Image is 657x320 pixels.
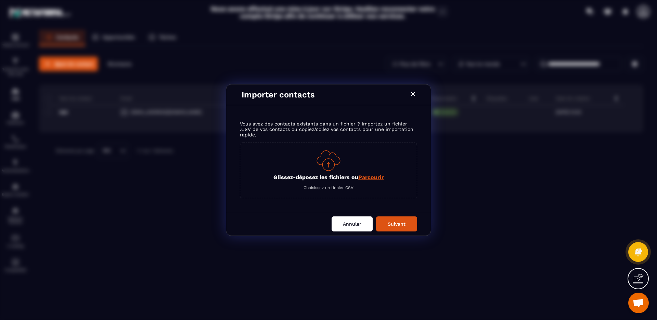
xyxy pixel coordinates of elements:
p: Glissez-déposez les fichiers ou [273,174,384,181]
p: Importer contacts [242,90,409,99]
img: Cloud Icon [317,150,340,171]
button: Suivant [376,216,417,231]
span: Parcourir [358,174,384,181]
span: Choisissez un fichier CSV [304,185,353,190]
p: Vous avez des contacts existants dans un fichier ? Importez un fichier .CSV de vos contacts ou co... [240,121,417,143]
div: Ouvrir le chat [628,293,649,313]
button: Annuler [332,216,373,231]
